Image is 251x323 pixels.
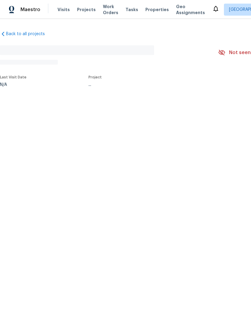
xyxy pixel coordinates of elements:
[88,75,102,79] span: Project
[103,4,118,16] span: Work Orders
[20,7,40,13] span: Maestro
[88,83,204,87] div: ...
[176,4,205,16] span: Geo Assignments
[77,7,96,13] span: Projects
[57,7,70,13] span: Visits
[145,7,169,13] span: Properties
[125,8,138,12] span: Tasks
